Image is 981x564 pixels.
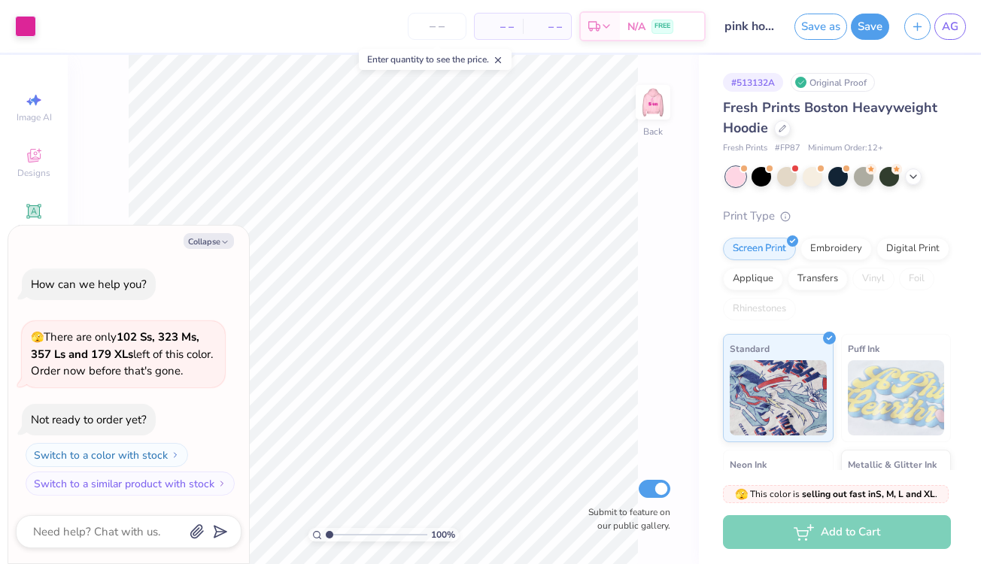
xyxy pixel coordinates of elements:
[723,142,767,155] span: Fresh Prints
[852,268,894,290] div: Vinyl
[735,487,748,502] span: 🫣
[730,456,767,472] span: Neon Ink
[723,268,783,290] div: Applique
[17,111,52,123] span: Image AI
[627,19,645,35] span: N/A
[848,456,937,472] span: Metallic & Glitter Ink
[580,505,670,532] label: Submit to feature on our public gallery.
[794,14,847,40] button: Save as
[788,268,848,290] div: Transfers
[723,298,796,320] div: Rhinestones
[800,238,872,260] div: Embroidery
[899,268,934,290] div: Foil
[723,208,951,225] div: Print Type
[643,125,663,138] div: Back
[408,13,466,40] input: – –
[730,360,827,435] img: Standard
[359,49,512,70] div: Enter quantity to see the price.
[730,341,770,356] span: Standard
[802,488,935,500] strong: selling out fast in S, M, L and XL
[775,142,800,155] span: # FP87
[723,73,783,92] div: # 513132A
[934,14,966,40] a: AG
[484,19,514,35] span: – –
[31,277,147,292] div: How can we help you?
[848,360,945,435] img: Puff Ink
[655,21,670,32] span: FREE
[31,330,44,344] span: 🫣
[638,87,668,117] img: Back
[31,412,147,427] div: Not ready to order yet?
[184,233,234,249] button: Collapse
[31,329,199,362] strong: 102 Ss, 323 Ms, 357 Ls and 179 XLs
[17,167,50,179] span: Designs
[848,341,879,356] span: Puff Ink
[723,99,937,137] span: Fresh Prints Boston Heavyweight Hoodie
[217,479,226,488] img: Switch to a similar product with stock
[26,443,188,467] button: Switch to a color with stock
[791,73,875,92] div: Original Proof
[26,472,235,496] button: Switch to a similar product with stock
[808,142,883,155] span: Minimum Order: 12 +
[851,14,889,40] button: Save
[16,223,52,235] span: Add Text
[171,450,180,459] img: Switch to a color with stock
[723,238,796,260] div: Screen Print
[876,238,949,260] div: Digital Print
[532,19,562,35] span: – –
[735,487,937,501] span: This color is .
[942,18,958,35] span: AG
[31,329,213,378] span: There are only left of this color. Order now before that's gone.
[713,11,787,41] input: Untitled Design
[431,528,455,541] span: 100 %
